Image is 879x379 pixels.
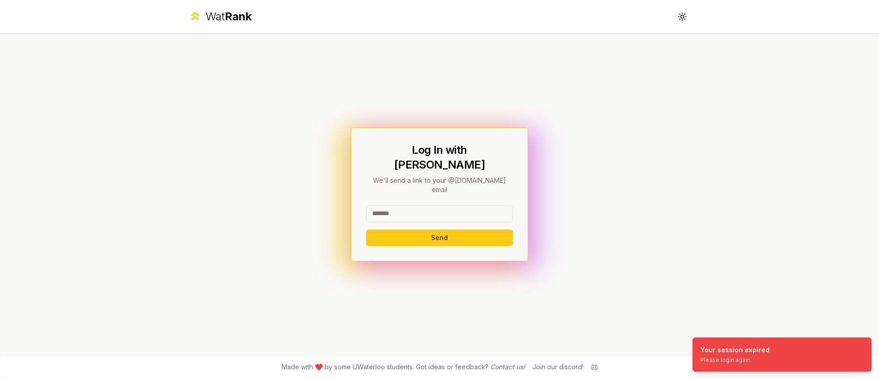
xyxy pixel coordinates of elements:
p: We'll send a link to your @[DOMAIN_NAME] email [366,176,513,194]
h1: Log In with [PERSON_NAME] [366,143,513,172]
button: Send [366,229,513,246]
span: Made with ❤️ by some UWaterloo students. Got ideas or feedback? [282,362,525,372]
span: Rank [225,10,252,23]
a: WatRank [188,9,252,24]
div: Wat [205,9,252,24]
div: Your session expired [700,345,770,355]
div: Please login again. [700,356,770,364]
div: Join our discord! [532,362,584,372]
a: Contact us! [490,363,525,371]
